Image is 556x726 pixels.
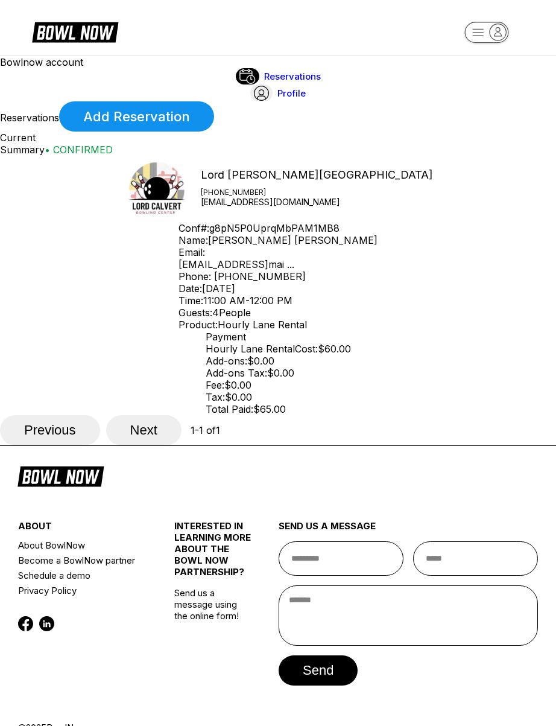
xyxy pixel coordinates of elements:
[202,282,235,295] span: [DATE]
[178,295,203,307] span: Time:
[201,168,433,182] div: Lord [PERSON_NAME][GEOGRAPHIC_DATA]
[203,295,292,307] span: 11:00 AM - 12:00 PM
[218,319,307,331] span: Hourly Lane Rental
[174,494,252,722] div: Send us a message using the online form!
[201,188,433,197] div: [PHONE_NUMBER]
[279,520,538,541] div: send us a message
[18,520,148,538] div: about
[178,258,294,270] span: [EMAIL_ADDRESS]mai ...
[318,343,351,355] span: $60.00
[277,88,306,99] span: Profile
[178,307,212,319] span: Guests:
[206,367,267,379] span: Add-ons Tax:
[253,403,286,415] span: $65.00
[212,307,251,319] span: 4 People
[18,583,148,598] a: Privacy Policy
[18,568,148,583] a: Schedule a demo
[106,415,182,445] button: Next
[208,234,378,246] span: [PERSON_NAME] [PERSON_NAME]
[225,391,252,403] span: $0.00
[191,424,220,436] span: 1 - 1 of 1
[209,222,340,234] span: g8pN5P0UprqMbPAM1MB8
[45,144,113,156] span: • CONFIRMED
[224,379,251,391] span: $0.00
[279,655,358,686] button: send
[206,391,225,403] span: Tax:
[178,246,205,258] span: Email:
[206,331,246,343] span: Payment
[206,379,224,391] span: Fee:
[211,270,306,282] span: [PHONE_NUMBER]
[178,282,202,295] span: Date:
[247,355,274,367] span: $0.00
[174,520,252,587] div: INTERESTED IN LEARNING MORE ABOUT THE BOWL NOW PARTNERSHIP?
[178,319,218,331] span: Product:
[206,403,253,415] span: Total Paid:
[267,367,294,379] span: $0.00
[18,553,148,568] a: Become a BowlNow partner
[201,197,433,207] a: [EMAIL_ADDRESS][DOMAIN_NAME]
[124,156,190,222] img: Lord Calvert Bowling Center
[178,234,208,246] span: Name:
[264,71,321,82] span: Reservations
[206,343,318,355] span: Hourly Lane Rental Cost:
[18,538,148,553] a: About BowlNow
[178,270,211,282] span: Phone:
[178,222,209,234] span: Conf#:
[206,355,247,367] span: Add-ons:
[59,101,214,132] a: Add Reservation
